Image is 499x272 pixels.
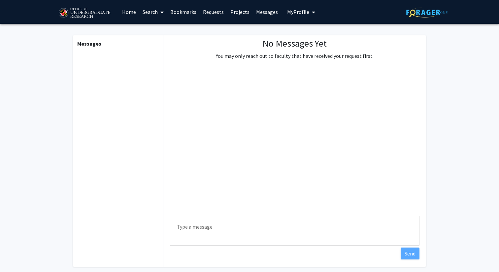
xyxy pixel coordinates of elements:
[200,0,227,23] a: Requests
[5,242,28,267] iframe: Chat
[253,0,281,23] a: Messages
[167,0,200,23] a: Bookmarks
[401,248,419,259] button: Send
[216,52,374,60] p: You may only reach out to faculty that have received your request first.
[287,9,309,15] span: My Profile
[216,38,374,49] h1: No Messages Yet
[227,0,253,23] a: Projects
[406,7,448,18] img: ForagerOne Logo
[170,216,419,246] textarea: Message
[77,40,101,47] b: Messages
[119,0,139,23] a: Home
[56,5,112,21] img: University of Maryland Logo
[139,0,167,23] a: Search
